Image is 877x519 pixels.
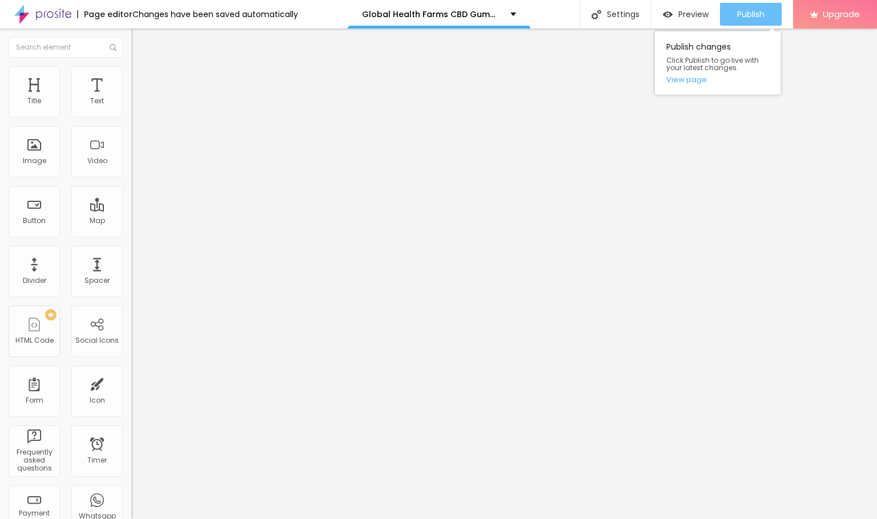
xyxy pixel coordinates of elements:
[87,456,107,464] div: Timer
[26,396,43,404] div: Form
[27,97,41,105] div: Title
[823,9,860,19] span: Upgrade
[663,10,673,19] img: view-1.svg
[132,10,298,18] div: Changes have been saved automatically
[23,157,46,165] div: Image
[90,217,105,225] div: Map
[651,3,720,26] button: Preview
[737,10,765,19] span: Publish
[666,76,769,83] a: View page
[87,157,107,165] div: Video
[720,3,782,26] button: Publish
[23,217,46,225] div: Button
[23,277,46,285] div: Divider
[655,31,781,95] div: Publish changes
[666,56,769,71] span: Click Publish to go live with your latest changes.
[85,277,110,285] div: Spacer
[15,336,54,344] div: HTML Code
[90,396,105,404] div: Icon
[592,10,601,19] img: Icone
[11,448,57,473] div: Frequently asked questions
[131,29,877,519] iframe: Editor
[90,97,104,105] div: Text
[9,37,123,58] input: Search element
[75,336,119,344] div: Social Icons
[362,10,502,18] p: Global Health Farms CBD Gummies Natural Relief in Every Bite
[77,10,132,18] div: Page editor
[110,44,116,51] img: Icone
[678,10,709,19] span: Preview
